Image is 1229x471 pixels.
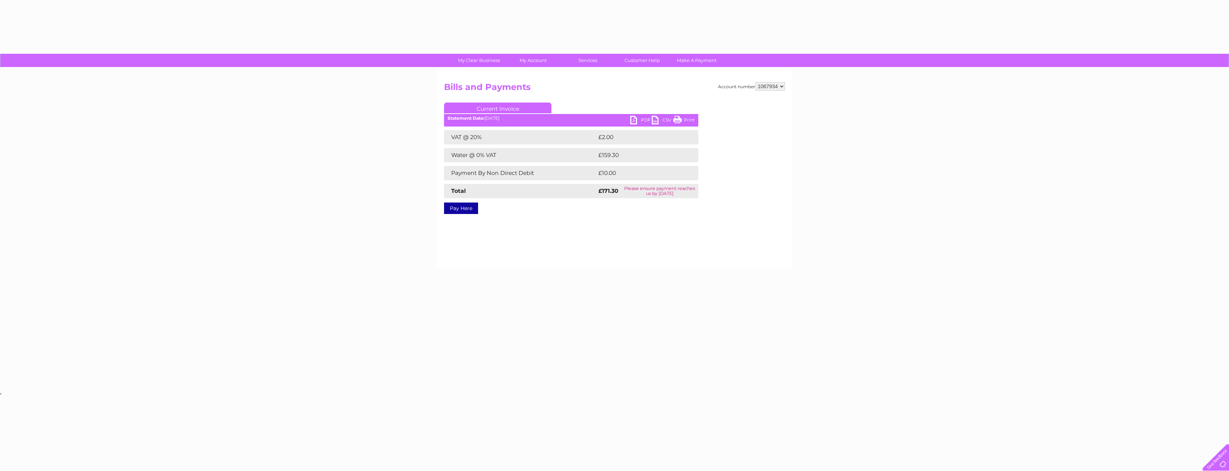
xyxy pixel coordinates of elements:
a: My Account [504,54,563,67]
td: £10.00 [597,166,684,180]
td: Payment By Non Direct Debit [444,166,597,180]
a: Services [558,54,617,67]
h2: Bills and Payments [444,82,785,96]
a: Print [673,116,695,126]
a: Make A Payment [667,54,726,67]
div: [DATE] [444,116,698,121]
strong: Total [451,187,466,194]
td: Please ensure payment reaches us by [DATE] [621,184,698,198]
b: Statement Date: [448,115,485,121]
a: Pay Here [444,203,478,214]
td: £159.30 [597,148,685,162]
a: PDF [630,116,652,126]
div: Account number [718,82,785,91]
td: Water @ 0% VAT [444,148,597,162]
a: CSV [652,116,673,126]
td: VAT @ 20% [444,130,597,144]
a: My Clear Business [449,54,509,67]
a: Customer Help [613,54,672,67]
a: Current Invoice [444,103,551,113]
td: £2.00 [597,130,682,144]
strong: £171.30 [598,187,618,194]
